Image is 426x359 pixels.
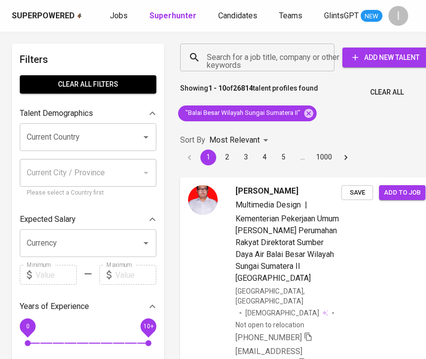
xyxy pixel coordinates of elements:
[279,10,304,22] a: Teams
[236,286,341,306] div: [GEOGRAPHIC_DATA], [GEOGRAPHIC_DATA]
[338,150,354,165] button: Go to next page
[143,323,153,330] span: 10+
[370,86,404,99] span: Clear All
[324,11,359,20] span: GlintsGPT
[276,150,291,165] button: Go to page 5
[208,84,226,92] b: 1 - 10
[139,236,153,250] button: Open
[245,308,321,318] span: [DEMOGRAPHIC_DATA]
[36,265,77,285] input: Value
[139,130,153,144] button: Open
[77,13,82,19] img: app logo
[28,78,148,91] span: Clear All filters
[341,185,373,201] button: Save
[178,108,306,118] span: "Balai Besar Wilayah Sungai Sumatera II"
[236,214,339,283] span: Kementerian Pekerjaan Umum [PERSON_NAME] Perumahan Rakyat Direktorat Sumber Daya Air Balai Besar ...
[379,185,426,201] button: Add to job
[149,11,196,20] b: Superhunter
[350,51,422,64] span: Add New Talent
[236,320,304,330] p: Not open to relocation
[236,185,298,197] span: [PERSON_NAME]
[257,150,273,165] button: Go to page 4
[388,6,408,26] div: I
[149,10,198,22] a: Superhunter
[313,150,335,165] button: Go to page 1000
[20,297,156,316] div: Years of Experience
[180,150,355,165] nav: pagination navigation
[361,11,382,21] span: NEW
[20,75,156,94] button: Clear All filters
[238,150,254,165] button: Go to page 3
[20,103,156,123] div: Talent Demographics
[209,131,272,150] div: Most Relevant
[305,199,307,211] span: |
[180,83,318,102] p: Showing of talent profiles found
[294,152,310,162] div: …
[20,51,156,67] h6: Filters
[324,10,382,22] a: GlintsGPT NEW
[180,134,205,146] p: Sort By
[12,10,75,22] div: Superpowered
[236,200,301,209] span: Multimedia Design
[218,11,257,20] span: Candidates
[346,187,368,199] span: Save
[279,11,302,20] span: Teams
[366,83,408,102] button: Clear All
[178,105,317,121] div: "Balai Besar Wilayah Sungai Sumatera II"
[12,10,82,22] a: Superpoweredapp logo
[20,209,156,229] div: Expected Salary
[188,185,218,215] img: e0037c3f20b0653d0905ca9edb49ad3c.jpg
[20,107,93,119] p: Talent Demographics
[20,301,89,312] p: Years of Experience
[236,333,302,342] span: [PHONE_NUMBER]
[27,188,149,198] p: Please select a Country first
[209,134,260,146] p: Most Relevant
[26,323,29,330] span: 0
[115,265,156,285] input: Value
[110,11,128,20] span: Jobs
[110,10,130,22] a: Jobs
[218,10,259,22] a: Candidates
[384,187,421,199] span: Add to job
[233,84,253,92] b: 26814
[219,150,235,165] button: Go to page 2
[20,213,76,225] p: Expected Salary
[200,150,216,165] button: page 1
